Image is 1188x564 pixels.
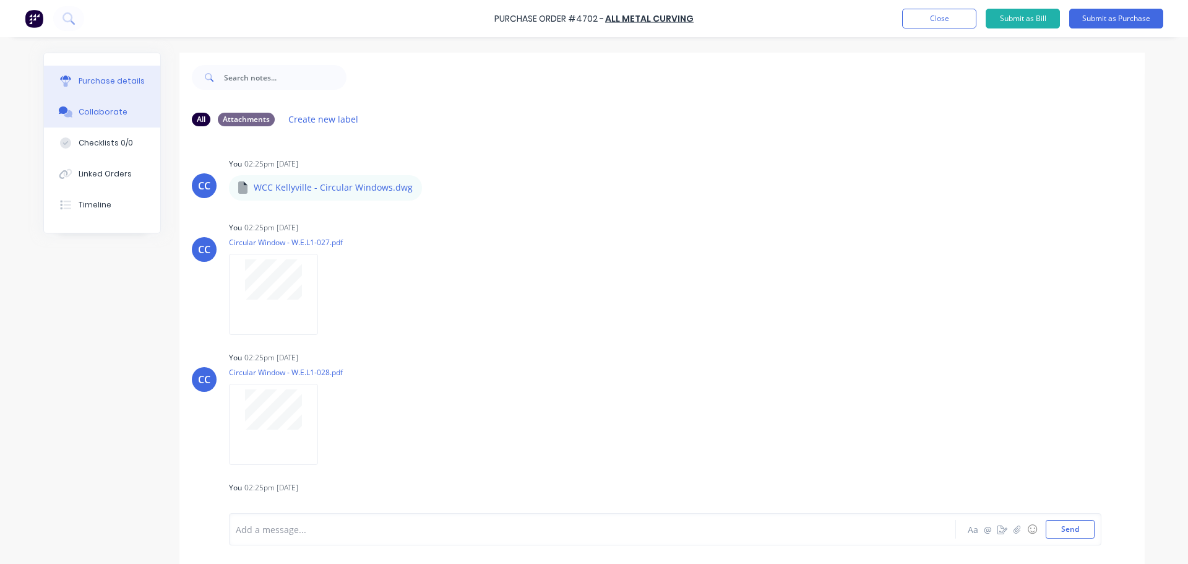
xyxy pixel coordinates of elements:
input: Search notes... [224,65,346,90]
div: You [229,222,242,233]
div: Collaborate [79,106,127,118]
div: You [229,482,242,493]
img: Factory [25,9,43,28]
div: All [192,113,210,126]
button: Submit as Bill [986,9,1060,28]
button: Checklists 0/0 [44,128,160,158]
div: CC [198,178,210,193]
div: 02:25pm [DATE] [244,482,298,493]
div: CC [198,242,210,257]
button: Purchase details [44,66,160,97]
p: Circular Window - W.E.L1-027.pdf [229,237,343,248]
button: Close [902,9,976,28]
div: 02:25pm [DATE] [244,352,298,363]
button: @ [980,522,995,537]
div: Timeline [79,199,111,210]
div: 02:25pm [DATE] [244,158,298,170]
div: 02:25pm [DATE] [244,222,298,233]
button: Linked Orders [44,158,160,189]
button: Collaborate [44,97,160,128]
div: CC [198,372,210,387]
button: Submit as Purchase [1069,9,1163,28]
div: Purchase Order #4702 - [494,12,604,25]
div: Linked Orders [79,168,132,180]
button: ☺ [1025,522,1039,537]
a: All Metal Curving [605,12,694,25]
p: WCC Kellyville - Circular Windows.dwg [254,181,413,194]
button: Aa [965,522,980,537]
div: You [229,352,242,363]
div: Attachments [218,113,275,126]
button: Timeline [44,189,160,220]
button: Send [1046,520,1095,539]
button: Create new label [282,111,365,128]
p: Circular Window - W.E.L1-028.pdf [229,367,343,378]
div: Checklists 0/0 [79,137,133,149]
div: You [229,158,242,170]
div: Purchase details [79,76,145,87]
